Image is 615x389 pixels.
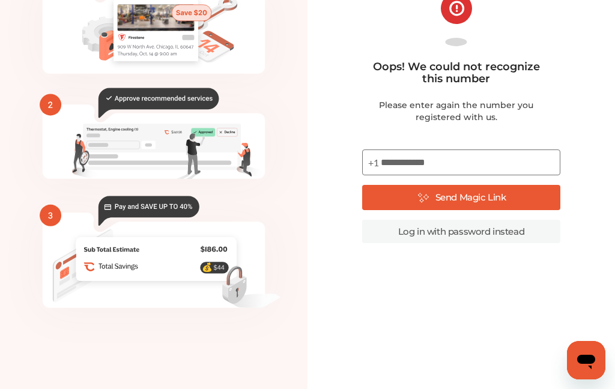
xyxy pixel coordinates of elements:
[362,220,560,243] a: Log in with password instead
[202,262,213,273] text: 💰
[362,99,550,123] div: Please enter again the number you registered with us.
[362,61,550,85] div: Oops! We could not recognize this number
[362,185,560,210] button: Send Magic Link
[567,341,605,379] iframe: Button to launch messaging window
